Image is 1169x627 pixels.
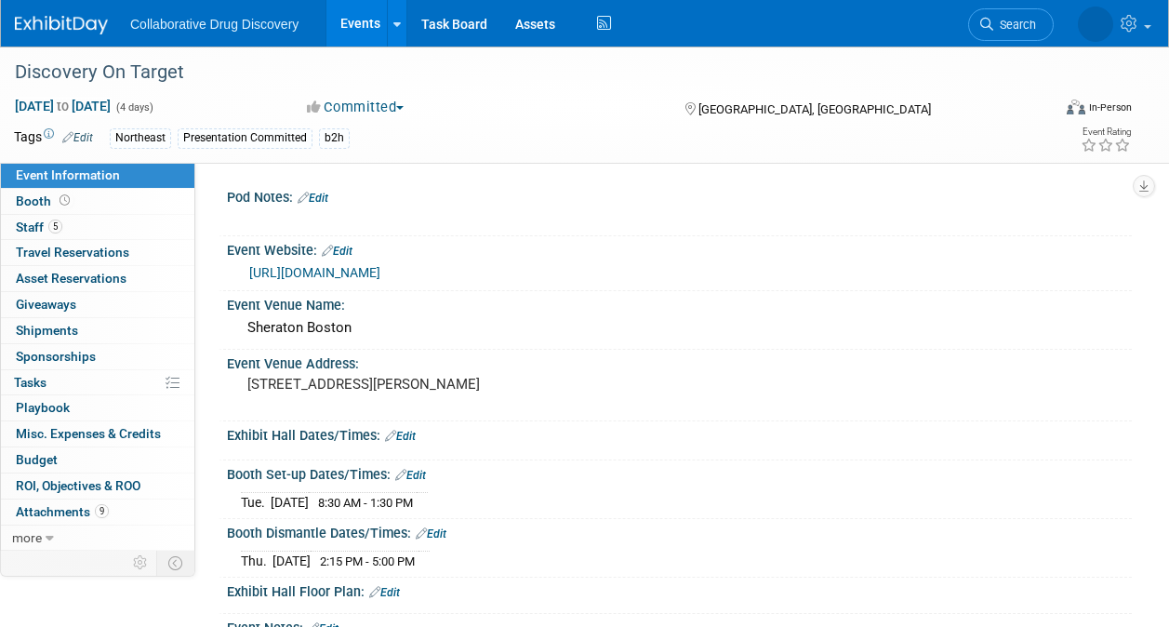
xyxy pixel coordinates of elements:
div: Northeast [110,128,171,148]
div: Sheraton Boston [241,313,1118,342]
td: Personalize Event Tab Strip [125,551,157,575]
div: Event Venue Name: [227,291,1132,314]
span: 5 [48,220,62,233]
span: Playbook [16,400,70,415]
span: Budget [16,452,58,467]
a: ROI, Objectives & ROO [1,474,194,499]
span: Attachments [16,504,109,519]
div: Event Website: [227,236,1132,260]
a: Attachments9 [1,500,194,525]
span: Booth [16,193,73,208]
a: Staff5 [1,215,194,240]
span: Event Information [16,167,120,182]
div: Pod Notes: [227,183,1132,207]
a: Playbook [1,395,194,420]
a: Edit [62,131,93,144]
div: Presentation Committed [178,128,312,148]
td: Thu. [241,551,272,570]
div: Exhibit Hall Dates/Times: [227,421,1132,446]
a: Edit [395,469,426,482]
a: Edit [369,586,400,599]
div: Booth Set-up Dates/Times: [227,460,1132,485]
a: Sponsorships [1,344,194,369]
div: Booth Dismantle Dates/Times: [227,519,1132,543]
span: Shipments [16,323,78,338]
a: Edit [322,245,352,258]
td: Tue. [241,492,271,512]
span: Staff [16,220,62,234]
span: Misc. Expenses & Credits [16,426,161,441]
pre: [STREET_ADDRESS][PERSON_NAME] [247,376,583,393]
a: Edit [416,527,446,540]
div: b2h [319,128,350,148]
a: Asset Reservations [1,266,194,291]
td: [DATE] [271,492,309,512]
div: Event Format [969,97,1132,125]
span: to [54,99,72,113]
td: [DATE] [272,551,311,570]
a: Travel Reservations [1,240,194,265]
a: Event Information [1,163,194,188]
span: [DATE] [DATE] [14,98,112,114]
div: Discovery On Target [8,56,1036,89]
span: 8:30 AM - 1:30 PM [318,496,413,510]
img: ExhibitDay [15,16,108,34]
span: 9 [95,504,109,518]
span: Collaborative Drug Discovery [130,17,299,32]
div: Event Rating [1081,127,1131,137]
button: Committed [300,98,411,117]
td: Toggle Event Tabs [157,551,195,575]
div: Event Venue Address: [227,350,1132,373]
a: Edit [298,192,328,205]
div: In-Person [1088,100,1132,114]
a: [URL][DOMAIN_NAME] [249,265,380,280]
span: more [12,530,42,545]
span: Asset Reservations [16,271,126,286]
span: [GEOGRAPHIC_DATA], [GEOGRAPHIC_DATA] [698,102,931,116]
div: Exhibit Hall Floor Plan: [227,578,1132,602]
a: Tasks [1,370,194,395]
span: 2:15 PM - 5:00 PM [320,554,415,568]
a: Budget [1,447,194,473]
img: Format-Inperson.png [1067,100,1085,114]
a: Misc. Expenses & Credits [1,421,194,447]
span: Giveaways [16,297,76,312]
a: Giveaways [1,292,194,317]
td: Tags [14,127,93,149]
span: Tasks [14,375,46,390]
a: Search [968,8,1054,41]
span: (4 days) [114,101,153,113]
span: Search [993,18,1036,32]
span: Booth not reserved yet [56,193,73,207]
span: ROI, Objectives & ROO [16,478,140,493]
a: Shipments [1,318,194,343]
img: Mariana Vaschetto [1078,7,1113,42]
a: Booth [1,189,194,214]
a: more [1,526,194,551]
a: Edit [385,430,416,443]
span: Travel Reservations [16,245,129,260]
span: Sponsorships [16,349,96,364]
